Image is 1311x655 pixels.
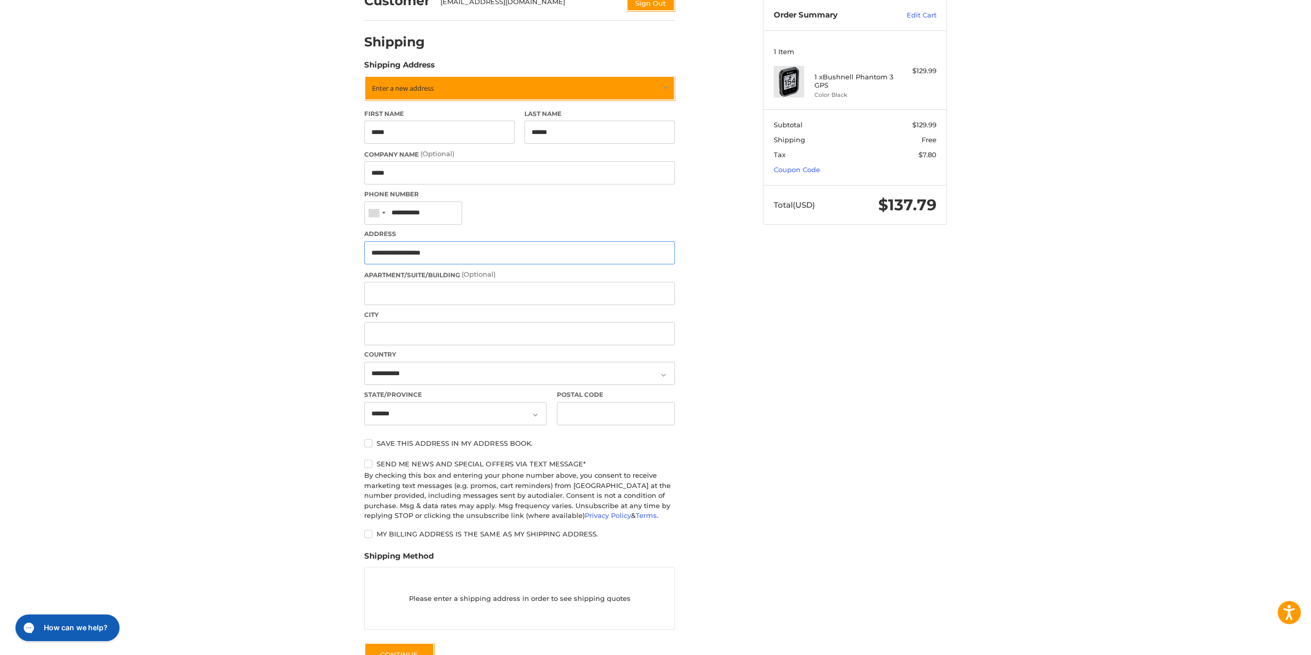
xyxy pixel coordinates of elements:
[364,109,515,119] label: First Name
[774,121,803,129] span: Subtotal
[364,190,675,199] label: Phone Number
[364,270,675,280] label: Apartment/Suite/Building
[636,511,657,519] a: Terms
[896,66,937,76] div: $129.99
[878,195,937,214] span: $137.79
[364,471,675,521] div: By checking this box and entering your phone number above, you consent to receive marketing text ...
[585,511,631,519] a: Privacy Policy
[364,350,675,359] label: Country
[912,121,937,129] span: $129.99
[364,76,675,100] a: Enter or select a different address
[774,150,786,159] span: Tax
[365,589,674,609] p: Please enter a shipping address in order to see shipping quotes
[364,59,435,76] legend: Shipping Address
[774,10,884,21] h3: Order Summary
[372,83,434,93] span: Enter a new address
[557,390,675,399] label: Postal Code
[10,611,123,645] iframe: Gorgias live chat messenger
[420,149,454,158] small: (Optional)
[364,34,425,50] h2: Shipping
[364,310,675,320] label: City
[364,439,675,447] label: Save this address in my address book.
[918,150,937,159] span: $7.80
[364,460,675,468] label: Send me news and special offers via text message*
[364,390,547,399] label: State/Province
[774,200,815,210] span: Total (USD)
[364,229,675,239] label: Address
[814,73,893,90] h4: 1 x Bushnell Phantom 3 GPS
[462,270,496,278] small: (Optional)
[364,149,675,159] label: Company Name
[364,550,434,567] legend: Shipping Method
[814,91,893,99] li: Color Black
[774,136,805,144] span: Shipping
[524,109,675,119] label: Last Name
[364,530,675,538] label: My billing address is the same as my shipping address.
[884,10,937,21] a: Edit Cart
[774,47,937,56] h3: 1 Item
[922,136,937,144] span: Free
[774,165,820,174] a: Coupon Code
